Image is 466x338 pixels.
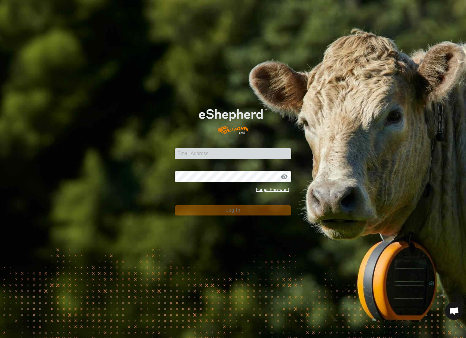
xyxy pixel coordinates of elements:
input: Email Address [175,148,291,159]
img: E-shepherd Logo [187,99,280,139]
button: Log In [175,205,291,215]
div: Open chat [445,302,463,320]
a: Forgot Password [256,187,289,192]
span: Log In [225,208,240,213]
